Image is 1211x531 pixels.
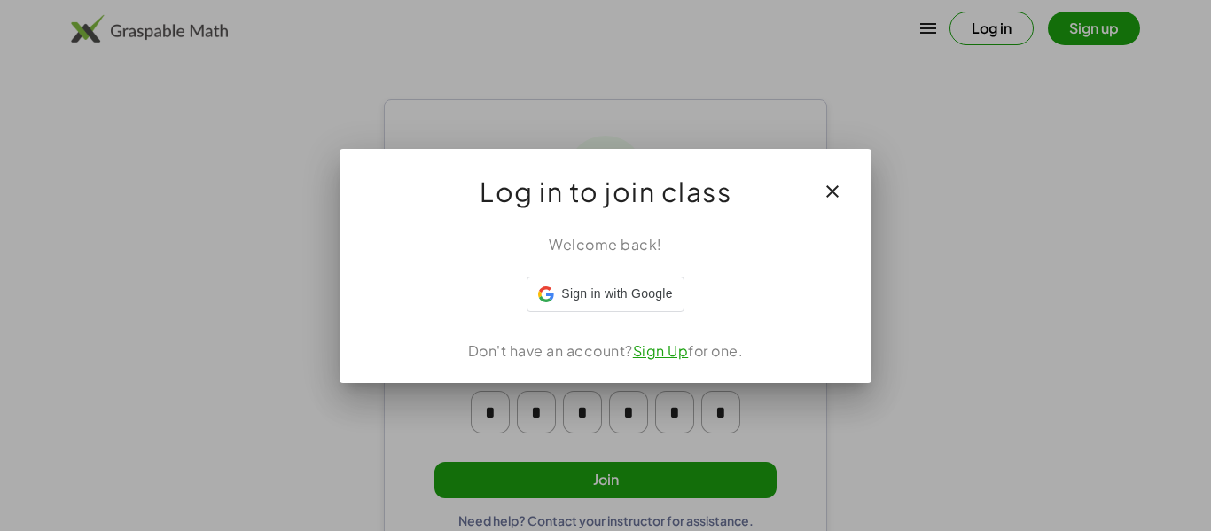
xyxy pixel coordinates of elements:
a: Sign Up [633,341,689,360]
span: Sign in with Google [561,285,672,303]
span: Log in to join class [480,170,731,213]
div: Don't have an account? for one. [361,340,850,362]
div: Sign in with Google [527,277,684,312]
div: Welcome back! [361,234,850,255]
